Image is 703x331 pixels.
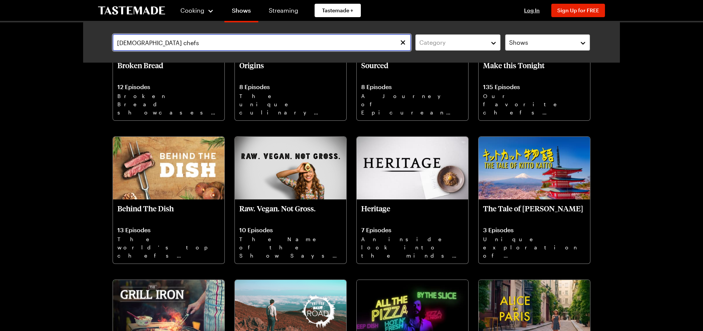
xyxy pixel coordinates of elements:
a: To Tastemade Home Page [98,6,165,15]
input: Search [113,34,411,51]
p: A Journey of Epicurean Proportions. [361,92,464,116]
p: Broken Bread [117,61,220,79]
p: The world's top chefs show you what it takes to craft a signature dish. [117,235,220,259]
button: Shows [505,34,590,51]
p: 12 Episodes [117,83,220,91]
img: Behind The Dish [113,137,224,199]
p: Our favorite chefs bring you their go-to dinner recipes and the stories behind them. [483,92,586,116]
button: Sign Up for FREE [551,4,605,17]
a: Tastemade + [315,4,361,17]
img: The Tale of Kitto Katto [479,137,590,199]
p: 135 Episodes [483,83,586,91]
p: The unique culinary and cultural traditions of the [GEOGRAPHIC_DATA]. [239,92,342,116]
p: Raw. Vegan. Not Gross. [239,204,342,222]
p: 7 Episodes [361,226,464,234]
p: Unique exploration of Japanese culture. [483,235,586,259]
p: Make this Tonight [483,61,586,79]
a: HeritageHeritage7 EpisodesAn inside look into the minds and restaurants of [DATE] top chefs. [357,137,468,264]
span: Sign Up for FREE [557,7,599,13]
button: Clear search [399,38,407,47]
p: Broken Bread showcases people making a difference in their communities through food. [117,92,220,116]
span: Tastemade + [322,7,353,14]
div: Category [419,38,485,47]
button: Cooking [180,1,214,19]
p: 13 Episodes [117,226,220,234]
p: The Tale of [PERSON_NAME] [483,204,586,222]
button: Log In [517,7,547,14]
button: Category [415,34,500,51]
a: Behind The DishBehind The Dish13 EpisodesThe world's top chefs show you what it takes to craft a ... [113,137,224,264]
p: 8 Episodes [239,83,342,91]
img: Heritage [357,137,468,199]
span: Cooking [180,7,204,14]
p: Behind The Dish [117,204,220,222]
p: 10 Episodes [239,226,342,234]
p: 3 Episodes [483,226,586,234]
img: Raw. Vegan. Not Gross. [235,137,346,199]
a: Shows [224,1,258,22]
p: Heritage [361,204,464,222]
span: Shows [509,38,528,47]
a: Raw. Vegan. Not Gross.Raw. Vegan. Not Gross.10 EpisodesThe Name of the Show Says it All! [235,137,346,264]
p: An inside look into the minds and restaurants of [DATE] top chefs. [361,235,464,259]
p: 8 Episodes [361,83,464,91]
span: Log In [524,7,540,13]
p: Sourced [361,61,464,79]
p: Origins [239,61,342,79]
a: The Tale of Kitto KattoThe Tale of [PERSON_NAME]3 EpisodesUnique exploration of Japanese culture. [479,137,590,264]
p: The Name of the Show Says it All! [239,235,342,259]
